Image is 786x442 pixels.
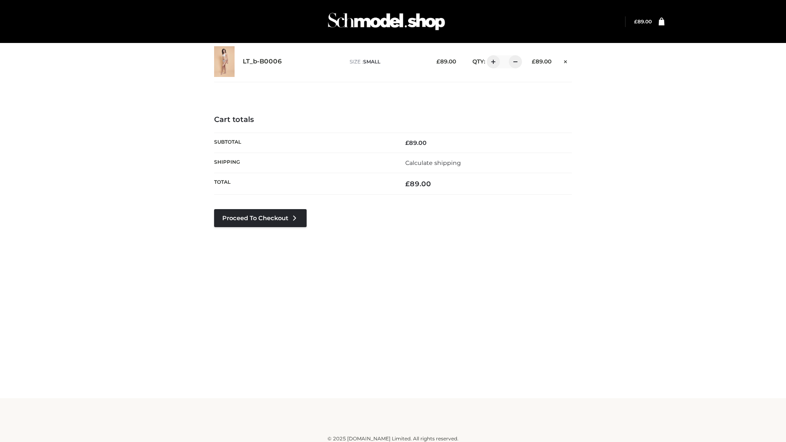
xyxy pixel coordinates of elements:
span: £ [405,180,410,188]
a: Remove this item [560,55,572,66]
span: £ [436,58,440,65]
th: Shipping [214,153,393,173]
a: Proceed to Checkout [214,209,307,227]
th: Total [214,173,393,195]
img: Schmodel Admin 964 [325,5,448,38]
span: SMALL [363,59,380,65]
a: £89.00 [634,18,652,25]
a: Calculate shipping [405,159,461,167]
a: LT_b-B0006 [243,58,282,65]
span: £ [634,18,637,25]
p: size : [350,58,424,65]
bdi: 89.00 [405,139,427,147]
th: Subtotal [214,133,393,153]
div: QTY: [464,55,519,68]
bdi: 89.00 [436,58,456,65]
bdi: 89.00 [405,180,431,188]
bdi: 89.00 [532,58,551,65]
span: £ [405,139,409,147]
span: £ [532,58,535,65]
h4: Cart totals [214,115,572,124]
bdi: 89.00 [634,18,652,25]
